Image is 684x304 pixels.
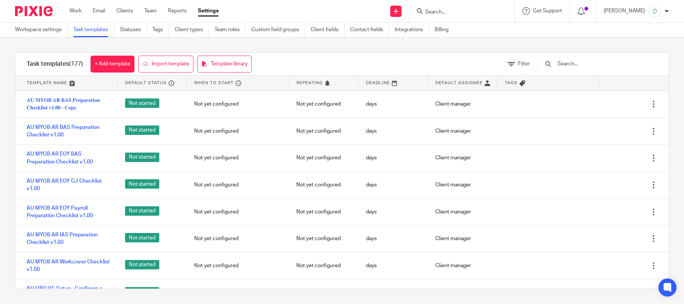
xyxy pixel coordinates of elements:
[428,283,497,302] div: Client manager
[125,233,159,242] span: Not started
[350,23,389,37] a: Contact fields
[175,23,209,37] a: Client types
[93,7,105,15] a: Email
[296,80,323,86] span: Repeating
[428,148,497,167] div: Client manager
[518,61,530,67] span: Filter
[358,229,428,248] div: days
[73,23,114,37] a: Task templates
[27,150,110,166] a: AU MYOB AR EOY BAS Preparation Checklist v1.00
[424,9,492,16] input: Search
[69,61,83,67] span: (177)
[125,287,159,296] span: Not started
[289,122,358,141] div: Not yet configured
[125,260,159,269] span: Not started
[311,23,344,37] a: Client fields
[428,175,497,194] div: Client manager
[428,203,497,221] div: Client manager
[533,8,562,14] span: Get Support
[116,7,133,15] a: Clients
[125,179,159,189] span: Not started
[289,175,358,194] div: Not yet configured
[358,203,428,221] div: days
[435,23,454,37] a: Billing
[27,231,110,247] a: AU MYOB AR IAS Preparation Checklist v1.00
[27,204,110,220] a: AU MYOB AR EOY Payroll Preparation Checklist v1.00
[187,256,289,275] div: Not yet configured
[214,23,246,37] a: Team roles
[125,80,167,86] span: Default status
[187,283,289,302] div: Not yet configured
[289,95,358,113] div: Not yet configured
[27,97,110,112] a: 𝐀𝐔 𝐌𝐘𝐎𝐁 𝐀𝐑 𝐁𝐀𝐒 𝐏𝐫𝐞𝐩𝐚𝐫𝐚𝐭𝐢𝐨𝐧 𝐂𝐡𝐞𝐜𝐤𝐥𝐢𝐬𝐭 𝐯𝟏.𝟎𝟎 - 𝐂𝐨𝐩𝐲
[366,80,390,86] span: Deadline
[15,6,53,16] img: Pixie
[125,98,159,108] span: Not started
[187,203,289,221] div: Not yet configured
[120,23,147,37] a: Statuses
[194,80,234,86] span: When to start
[358,122,428,141] div: days
[289,148,358,167] div: Not yet configured
[91,56,134,73] a: + Add template
[15,23,68,37] a: Workspace settings
[197,56,252,73] a: Template library
[358,283,428,302] div: days
[138,56,193,73] a: Import template
[27,258,110,274] a: AU MYOB AR Workcover Checklist v1.00
[69,7,82,15] a: Work
[125,206,159,216] span: Not started
[358,148,428,167] div: days
[27,80,67,86] span: Template name
[505,80,518,86] span: Tags
[198,7,219,15] a: Settings
[153,23,169,37] a: Tags
[649,5,661,17] img: a---sample2.png
[428,256,497,275] div: Client manager
[428,95,497,113] div: Client manager
[251,23,305,37] a: Custom field groups
[27,285,110,300] a: AU QBO 01. Setup - Configure a New Company File v3.00
[187,95,289,113] div: Not yet configured
[557,60,644,68] input: Search...
[187,175,289,194] div: Not yet configured
[604,7,645,15] p: [PERSON_NAME]
[27,124,110,139] a: AU MYOB AR BAS Preparation Checklist v1.00
[187,122,289,141] div: Not yet configured
[358,256,428,275] div: days
[187,148,289,167] div: Not yet configured
[428,229,497,248] div: Client manager
[289,283,358,302] div: Not yet configured
[358,95,428,113] div: days
[144,7,157,15] a: Team
[125,153,159,162] span: Not started
[289,229,358,248] div: Not yet configured
[289,203,358,221] div: Not yet configured
[435,80,483,86] span: Default assignee
[168,7,187,15] a: Reports
[125,126,159,135] span: Not started
[395,23,429,37] a: Integrations
[27,177,110,193] a: AU MYOB AR EOY GJ Checklist v1.00
[187,229,289,248] div: Not yet configured
[27,60,83,68] h1: Task templates
[289,256,358,275] div: Not yet configured
[428,122,497,141] div: Client manager
[358,175,428,194] div: days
